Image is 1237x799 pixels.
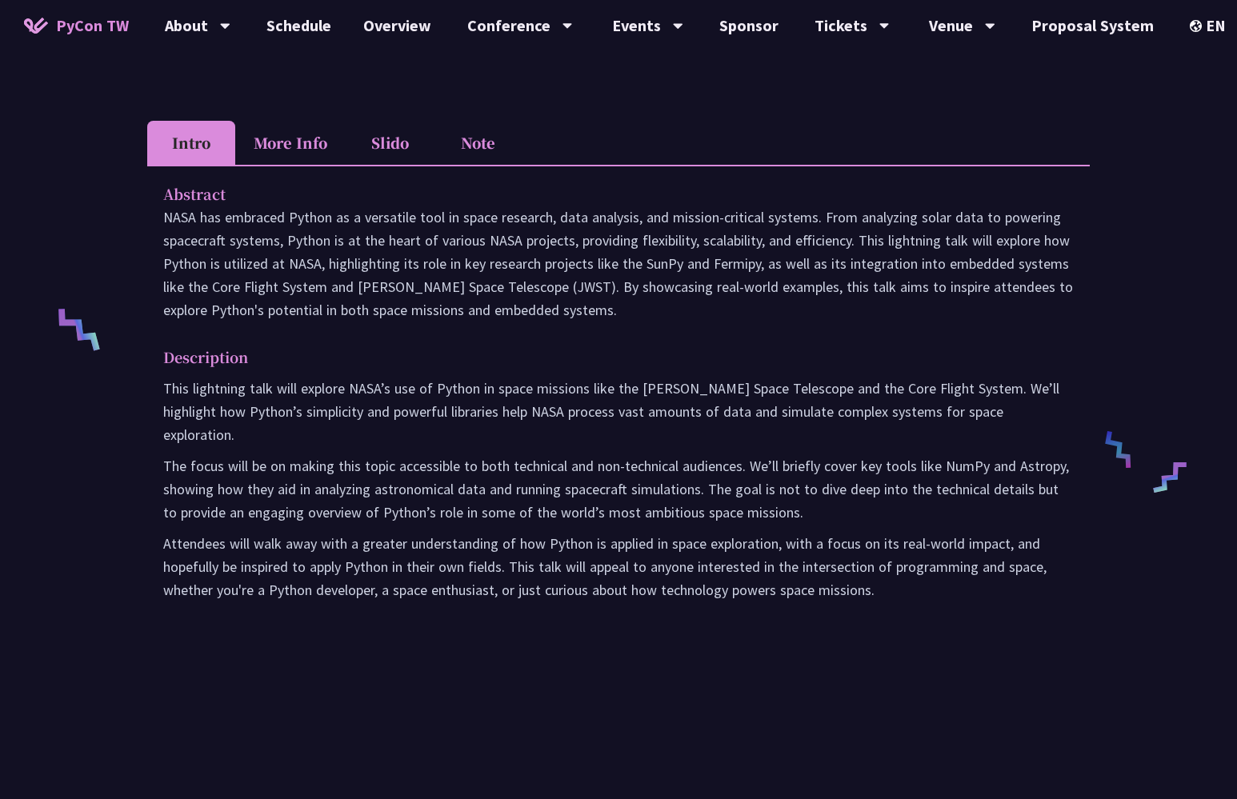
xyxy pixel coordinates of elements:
[8,6,145,46] a: PyCon TW
[434,121,522,165] li: Note
[1190,20,1206,32] img: Locale Icon
[56,14,129,38] span: PyCon TW
[147,121,235,165] li: Intro
[235,121,346,165] li: More Info
[163,454,1074,524] p: The focus will be on making this topic accessible to both technical and non-technical audiences. ...
[163,346,1042,369] p: Description
[346,121,434,165] li: Slido
[163,206,1074,322] p: NASA has embraced Python as a versatile tool in space research, data analysis, and mission-critic...
[163,532,1074,601] p: Attendees will walk away with a greater understanding of how Python is applied in space explorati...
[163,377,1074,446] p: This lightning talk will explore NASA’s use of Python in space missions like the [PERSON_NAME] Sp...
[24,18,48,34] img: Home icon of PyCon TW 2025
[163,182,1042,206] p: Abstract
